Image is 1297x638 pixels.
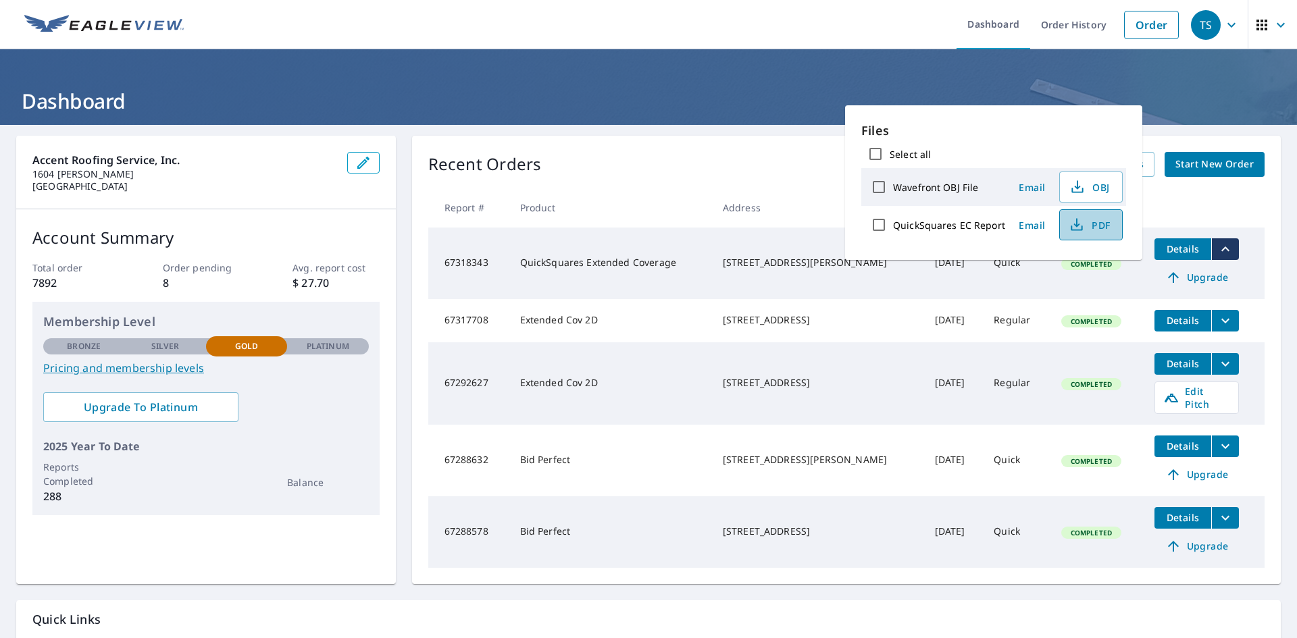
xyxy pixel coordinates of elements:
[723,256,913,269] div: [STREET_ADDRESS][PERSON_NAME]
[983,496,1050,568] td: Quick
[1163,242,1203,255] span: Details
[723,525,913,538] div: [STREET_ADDRESS]
[1163,314,1203,327] span: Details
[1063,528,1120,537] span: Completed
[1211,353,1239,375] button: filesDropdownBtn-67292627
[1211,435,1239,457] button: filesDropdownBtn-67288632
[43,488,124,504] p: 288
[67,340,101,352] p: Bronze
[1068,217,1111,233] span: PDF
[428,228,509,299] td: 67318343
[983,228,1050,299] td: Quick
[43,313,369,331] p: Membership Level
[163,261,249,275] p: Order pending
[509,299,712,342] td: Extended Cov 2D
[723,453,913,467] div: [STREET_ADDRESS][PERSON_NAME]
[32,275,119,291] p: 7892
[32,225,380,250] p: Account Summary
[1163,511,1203,524] span: Details
[43,460,124,488] p: Reports Completed
[1163,440,1203,452] span: Details
[1154,464,1239,485] a: Upgrade
[1016,181,1048,194] span: Email
[723,376,913,390] div: [STREET_ADDRESS]
[1063,379,1120,389] span: Completed
[723,313,913,327] div: [STREET_ADDRESS]
[428,188,509,228] th: Report #
[32,611,1265,628] p: Quick Links
[1059,209,1123,240] button: PDF
[1163,467,1231,483] span: Upgrade
[1154,310,1211,331] button: detailsBtn-67317708
[287,475,368,489] p: Balance
[428,496,509,568] td: 67288578
[1068,179,1111,195] span: OBJ
[1063,317,1120,326] span: Completed
[1163,538,1231,554] span: Upgrade
[1154,535,1239,557] a: Upgrade
[54,400,228,415] span: Upgrade To Platinum
[151,340,180,352] p: Silver
[16,87,1281,115] h1: Dashboard
[1063,259,1120,269] span: Completed
[983,342,1050,425] td: Regular
[43,438,369,454] p: 2025 Year To Date
[893,219,1005,232] label: QuickSquares EC Report
[1211,310,1239,331] button: filesDropdownBtn-67317708
[428,425,509,496] td: 67288632
[1154,267,1239,288] a: Upgrade
[1163,357,1203,370] span: Details
[1175,156,1254,173] span: Start New Order
[861,122,1126,140] p: Files
[1211,507,1239,529] button: filesDropdownBtn-67288578
[307,340,349,352] p: Platinum
[509,425,712,496] td: Bid Perfect
[43,392,238,422] a: Upgrade To Platinum
[509,228,712,299] td: QuickSquares Extended Coverage
[893,181,978,194] label: Wavefront OBJ File
[924,342,984,425] td: [DATE]
[428,299,509,342] td: 67317708
[32,261,119,275] p: Total order
[509,496,712,568] td: Bid Perfect
[428,152,542,177] p: Recent Orders
[983,425,1050,496] td: Quick
[32,180,336,192] p: [GEOGRAPHIC_DATA]
[924,425,984,496] td: [DATE]
[924,496,984,568] td: [DATE]
[293,275,379,291] p: $ 27.70
[1154,381,1239,414] a: Edit Pitch
[1154,238,1211,260] button: detailsBtn-67318343
[890,148,931,161] label: Select all
[1165,152,1265,177] a: Start New Order
[509,188,712,228] th: Product
[983,299,1050,342] td: Regular
[24,15,184,35] img: EV Logo
[712,188,924,228] th: Address
[293,261,379,275] p: Avg. report cost
[1011,177,1054,198] button: Email
[32,168,336,180] p: 1604 [PERSON_NAME]
[1063,456,1120,466] span: Completed
[1059,171,1123,203] button: OBJ
[1191,10,1221,40] div: TS
[1154,435,1211,457] button: detailsBtn-67288632
[1211,238,1239,260] button: filesDropdownBtn-67318343
[924,228,984,299] td: [DATE]
[1163,385,1230,410] span: Edit Pitch
[924,299,984,342] td: [DATE]
[428,342,509,425] td: 67292627
[1154,507,1211,529] button: detailsBtn-67288578
[1163,269,1231,286] span: Upgrade
[1011,215,1054,236] button: Email
[509,342,712,425] td: Extended Cov 2D
[43,360,369,376] a: Pricing and membership levels
[163,275,249,291] p: 8
[32,152,336,168] p: Accent Roofing Service, Inc.
[235,340,258,352] p: Gold
[1154,353,1211,375] button: detailsBtn-67292627
[1016,219,1048,232] span: Email
[1124,11,1179,39] a: Order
